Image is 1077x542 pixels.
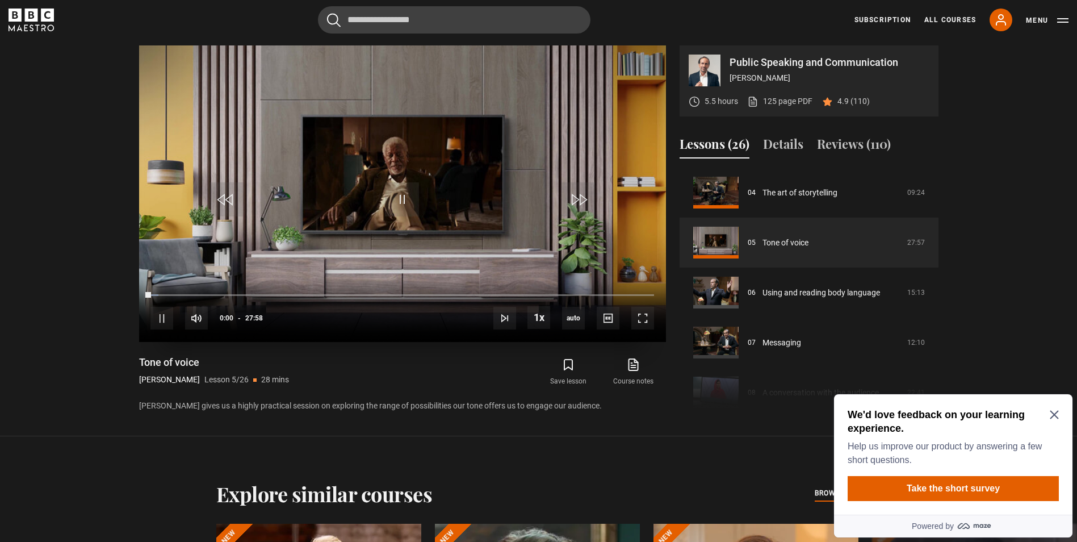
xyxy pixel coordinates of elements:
[527,306,550,329] button: Playback Rate
[220,308,233,328] span: 0:00
[815,487,861,499] span: browse all
[493,307,516,330] button: Next Lesson
[5,125,243,148] a: Powered by maze
[139,356,289,369] h1: Tone of voice
[18,18,225,45] h2: We'd love feedback on your learning experience.
[5,5,243,148] div: Optional study invitation
[318,6,590,34] input: Search
[597,307,619,330] button: Captions
[1026,15,1068,26] button: Toggle navigation
[763,135,803,159] button: Details
[762,237,808,249] a: Tone of voice
[837,95,870,107] p: 4.9 (110)
[705,95,738,107] p: 5.5 hours
[680,135,749,159] button: Lessons (26)
[601,356,665,389] a: Course notes
[747,95,812,107] a: 125 page PDF
[245,308,263,328] span: 27:58
[730,57,929,68] p: Public Speaking and Communication
[762,187,837,199] a: The art of storytelling
[18,86,229,111] button: Take the short survey
[536,356,601,389] button: Save lesson
[9,9,54,31] svg: BBC Maestro
[220,20,229,30] button: Close Maze Prompt
[139,45,666,342] video-js: Video Player
[817,135,891,159] button: Reviews (110)
[924,15,976,25] a: All Courses
[18,50,225,77] p: Help us improve our product by answering a few short questions.
[238,314,241,322] span: -
[762,337,801,349] a: Messaging
[139,400,666,412] p: [PERSON_NAME] gives us a highly practical session on exploring the range of possibilities our ton...
[185,307,208,330] button: Mute
[762,287,880,299] a: Using and reading body language
[327,13,341,27] button: Submit the search query
[730,72,929,84] p: [PERSON_NAME]
[562,307,585,330] span: auto
[150,294,653,297] div: Progress Bar
[150,307,173,330] button: Pause
[562,307,585,330] div: Current quality: 720p
[139,374,200,386] p: [PERSON_NAME]
[815,487,861,500] a: browse all
[216,482,433,506] h2: Explore similar courses
[854,15,911,25] a: Subscription
[631,307,654,330] button: Fullscreen
[204,374,249,386] p: Lesson 5/26
[261,374,289,386] p: 28 mins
